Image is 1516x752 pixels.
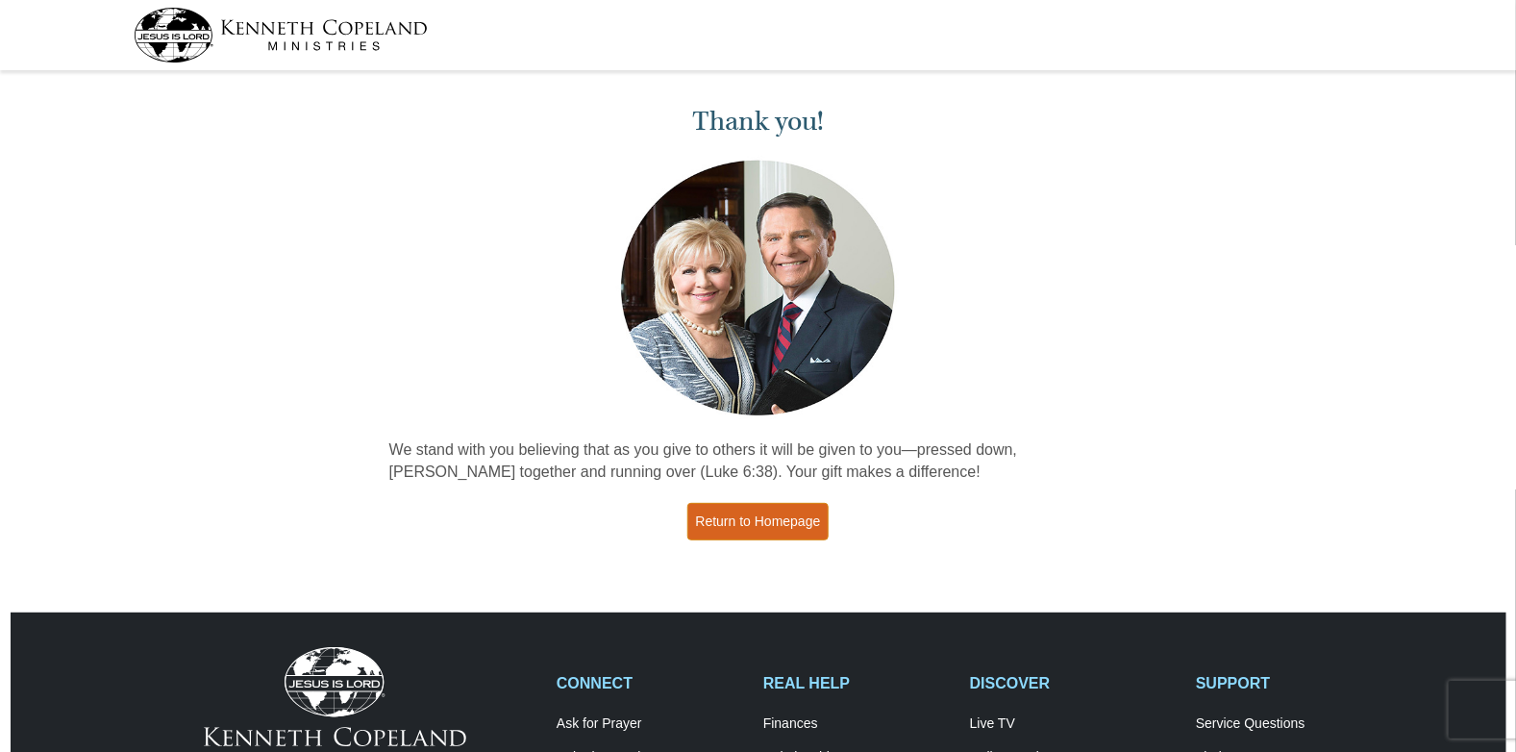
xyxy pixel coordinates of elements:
h2: CONNECT [557,674,743,692]
a: Live TV [970,715,1176,733]
h2: REAL HELP [763,674,950,692]
a: Finances [763,715,950,733]
p: We stand with you believing that as you give to others it will be given to you—pressed down, [PER... [389,439,1128,484]
h2: DISCOVER [970,674,1176,692]
a: Ask for Prayer [557,715,743,733]
img: kcm-header-logo.svg [134,8,428,63]
h1: Thank you! [389,106,1128,138]
a: Return to Homepage [687,503,830,540]
h2: SUPPORT [1196,674,1382,692]
img: Kenneth and Gloria [616,156,900,420]
a: Service Questions [1196,715,1382,733]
